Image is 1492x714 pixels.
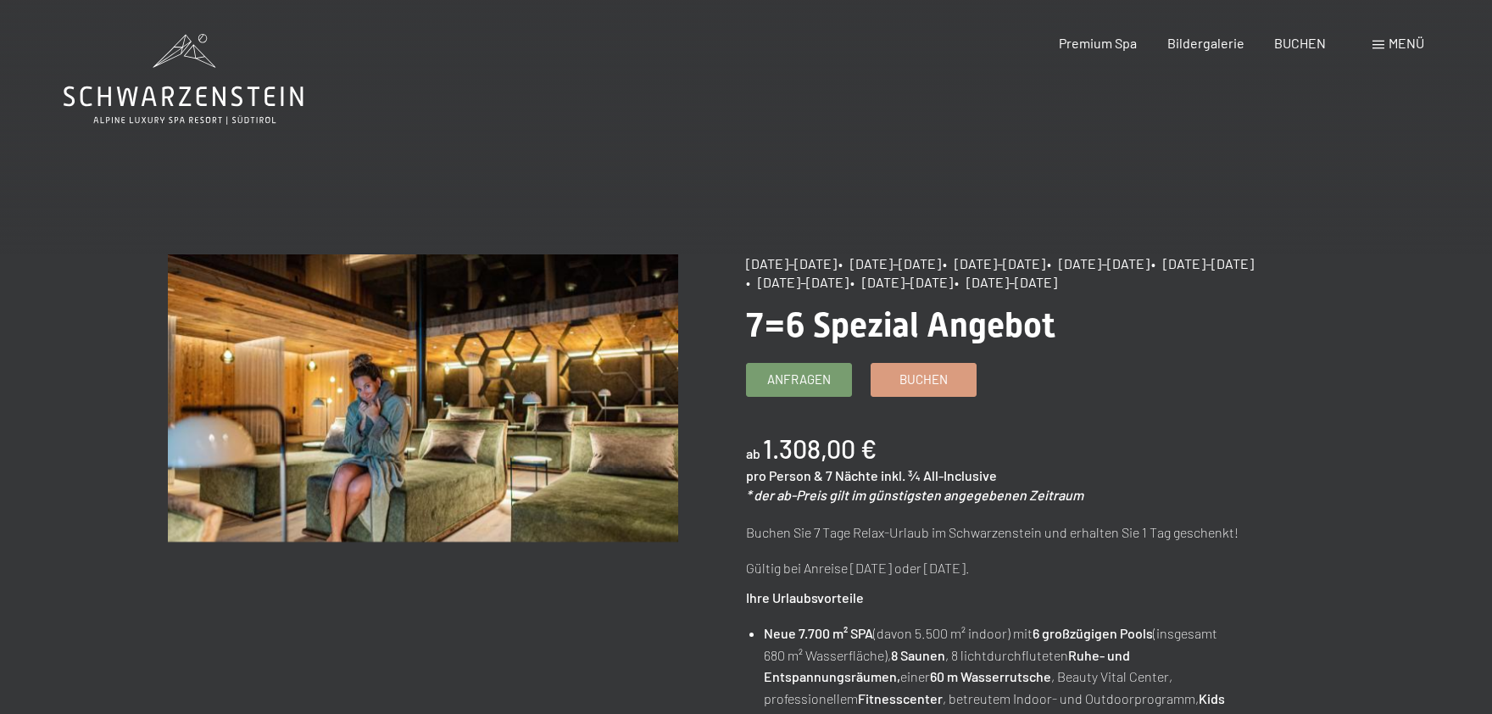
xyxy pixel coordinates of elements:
[826,467,878,483] span: 7 Nächte
[1151,255,1254,271] span: • [DATE]–[DATE]
[891,647,945,663] strong: 8 Saunen
[881,467,997,483] span: inkl. ¾ All-Inclusive
[746,274,849,290] span: • [DATE]–[DATE]
[746,255,837,271] span: [DATE]–[DATE]
[1059,35,1137,51] a: Premium Spa
[871,364,976,396] a: Buchen
[746,305,1055,345] span: 7=6 Spezial Angebot
[850,274,953,290] span: • [DATE]–[DATE]
[955,274,1057,290] span: • [DATE]–[DATE]
[168,254,679,542] img: 7=6 Spezial Angebot
[746,522,1257,544] p: Buchen Sie 7 Tage Relax-Urlaub im Schwarzenstein und erhalten Sie 1 Tag geschenkt!
[767,371,831,388] span: Anfragen
[747,364,851,396] a: Anfragen
[943,255,1045,271] span: • [DATE]–[DATE]
[746,557,1257,579] p: Gültig bei Anreise [DATE] oder [DATE].
[1167,35,1244,51] a: Bildergalerie
[1047,255,1150,271] span: • [DATE]–[DATE]
[1274,35,1326,51] a: BUCHEN
[1033,625,1153,641] strong: 6 großzügigen Pools
[899,371,948,388] span: Buchen
[930,668,1051,684] strong: 60 m Wasserrutsche
[746,589,864,605] strong: Ihre Urlaubsvorteile
[838,255,941,271] span: • [DATE]–[DATE]
[746,487,1083,503] em: * der ab-Preis gilt im günstigsten angegebenen Zeitraum
[763,433,877,464] b: 1.308,00 €
[746,445,760,461] span: ab
[1389,35,1424,51] span: Menü
[764,625,873,641] strong: Neue 7.700 m² SPA
[858,690,943,706] strong: Fitnesscenter
[746,467,823,483] span: pro Person &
